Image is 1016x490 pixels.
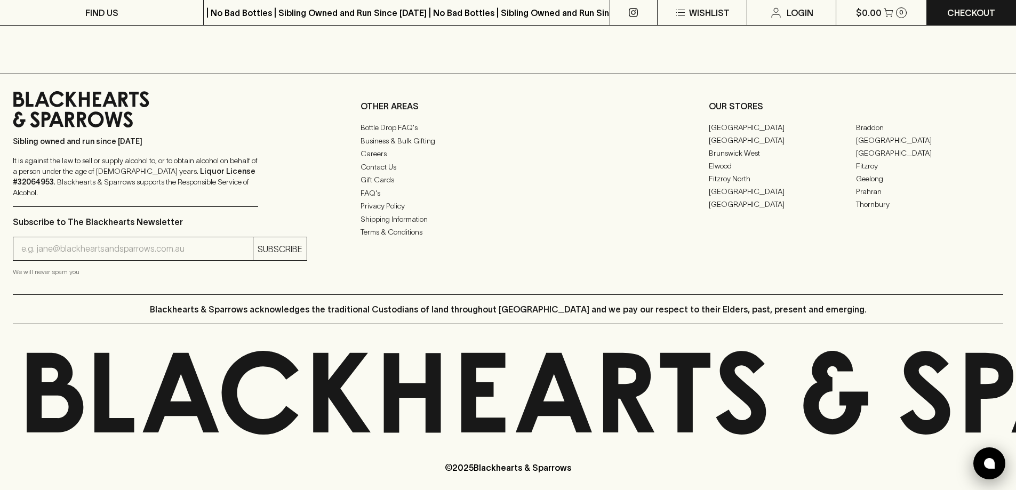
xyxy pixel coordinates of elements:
[85,6,118,19] p: FIND US
[947,6,995,19] p: Checkout
[689,6,730,19] p: Wishlist
[361,122,655,134] a: Bottle Drop FAQ's
[361,200,655,213] a: Privacy Policy
[361,174,655,187] a: Gift Cards
[856,198,1003,211] a: Thornbury
[361,226,655,239] a: Terms & Conditions
[13,267,307,277] p: We will never spam you
[361,134,655,147] a: Business & Bulk Gifting
[856,185,1003,198] a: Prahran
[21,240,253,258] input: e.g. jane@blackheartsandsparrows.com.au
[361,148,655,160] a: Careers
[709,100,1003,113] p: OUR STORES
[13,215,307,228] p: Subscribe to The Blackhearts Newsletter
[856,159,1003,172] a: Fitzroy
[13,155,258,198] p: It is against the law to sell or supply alcohol to, or to obtain alcohol on behalf of a person un...
[709,198,856,211] a: [GEOGRAPHIC_DATA]
[361,160,655,173] a: Contact Us
[709,185,856,198] a: [GEOGRAPHIC_DATA]
[787,6,813,19] p: Login
[856,172,1003,185] a: Geelong
[709,172,856,185] a: Fitzroy North
[709,121,856,134] a: [GEOGRAPHIC_DATA]
[856,121,1003,134] a: Braddon
[361,100,655,113] p: OTHER AREAS
[258,243,302,255] p: SUBSCRIBE
[709,134,856,147] a: [GEOGRAPHIC_DATA]
[361,187,655,199] a: FAQ's
[709,147,856,159] a: Brunswick West
[253,237,307,260] button: SUBSCRIBE
[709,159,856,172] a: Elwood
[150,303,867,316] p: Blackhearts & Sparrows acknowledges the traditional Custodians of land throughout [GEOGRAPHIC_DAT...
[856,6,882,19] p: $0.00
[856,147,1003,159] a: [GEOGRAPHIC_DATA]
[361,213,655,226] a: Shipping Information
[984,458,995,469] img: bubble-icon
[856,134,1003,147] a: [GEOGRAPHIC_DATA]
[13,136,258,147] p: Sibling owned and run since [DATE]
[899,10,903,15] p: 0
